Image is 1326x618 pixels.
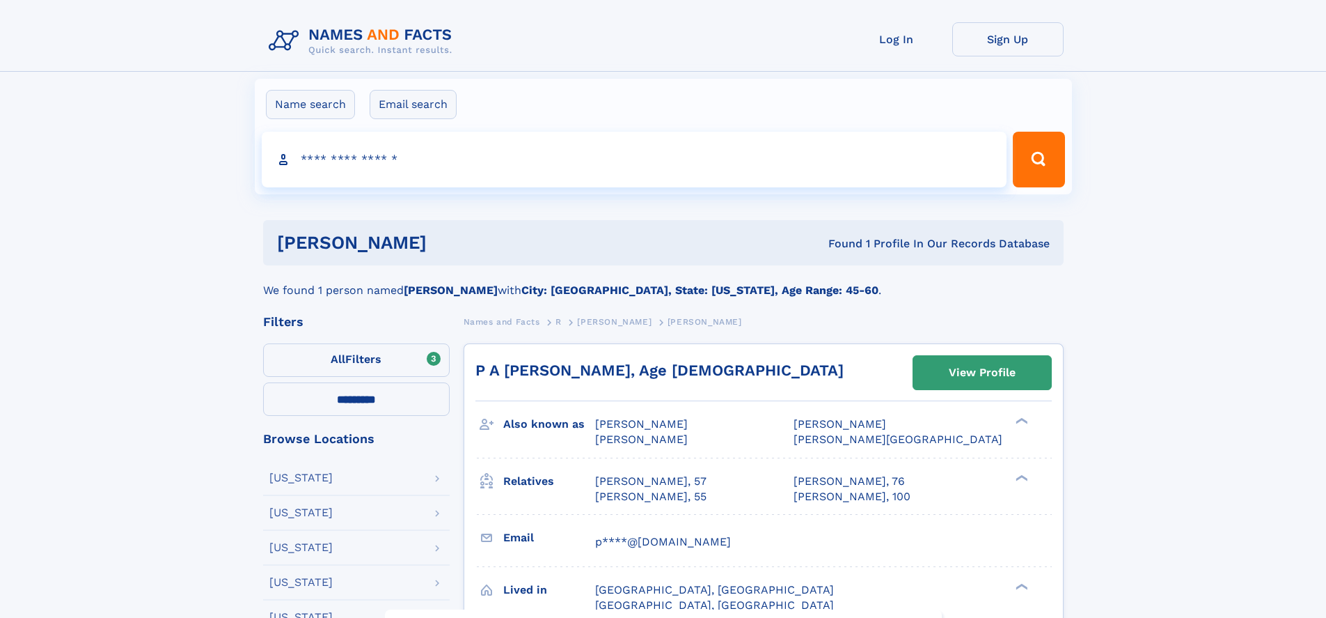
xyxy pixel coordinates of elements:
[263,316,450,328] div: Filters
[1012,473,1029,482] div: ❯
[370,90,457,119] label: Email search
[794,489,910,504] a: [PERSON_NAME], 100
[577,313,652,330] a: [PERSON_NAME]
[595,583,834,596] span: [GEOGRAPHIC_DATA], [GEOGRAPHIC_DATA]
[262,132,1007,187] input: search input
[404,284,498,297] b: [PERSON_NAME]
[627,236,1050,252] div: Found 1 Profile In Our Records Database
[521,284,878,297] b: City: [GEOGRAPHIC_DATA], State: [US_STATE], Age Range: 45-60
[794,474,905,489] a: [PERSON_NAME], 76
[913,356,1051,389] a: View Profile
[595,489,707,504] a: [PERSON_NAME], 55
[263,433,450,445] div: Browse Locations
[1013,132,1064,187] button: Search Button
[555,317,562,327] span: R
[949,357,1016,389] div: View Profile
[952,22,1064,56] a: Sign Up
[577,317,652,327] span: [PERSON_NAME]
[269,542,333,553] div: [US_STATE]
[266,90,355,119] label: Name search
[475,362,844,379] a: P A [PERSON_NAME], Age [DEMOGRAPHIC_DATA]
[595,598,834,612] span: [GEOGRAPHIC_DATA], [GEOGRAPHIC_DATA]
[269,577,333,588] div: [US_STATE]
[595,417,688,431] span: [PERSON_NAME]
[841,22,952,56] a: Log In
[331,353,345,366] span: All
[595,433,688,446] span: [PERSON_NAME]
[269,472,333,484] div: [US_STATE]
[263,343,450,377] label: Filters
[1012,417,1029,426] div: ❯
[1012,582,1029,591] div: ❯
[503,470,595,493] h3: Relatives
[794,433,1002,446] span: [PERSON_NAME][GEOGRAPHIC_DATA]
[503,526,595,550] h3: Email
[794,417,886,431] span: [PERSON_NAME]
[503,412,595,436] h3: Also known as
[263,22,464,60] img: Logo Names and Facts
[503,578,595,602] h3: Lived in
[277,234,628,252] h1: [PERSON_NAME]
[464,313,540,330] a: Names and Facts
[269,507,333,518] div: [US_STATE]
[555,313,562,330] a: R
[668,317,742,327] span: [PERSON_NAME]
[595,474,707,489] a: [PERSON_NAME], 57
[263,265,1064,299] div: We found 1 person named with .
